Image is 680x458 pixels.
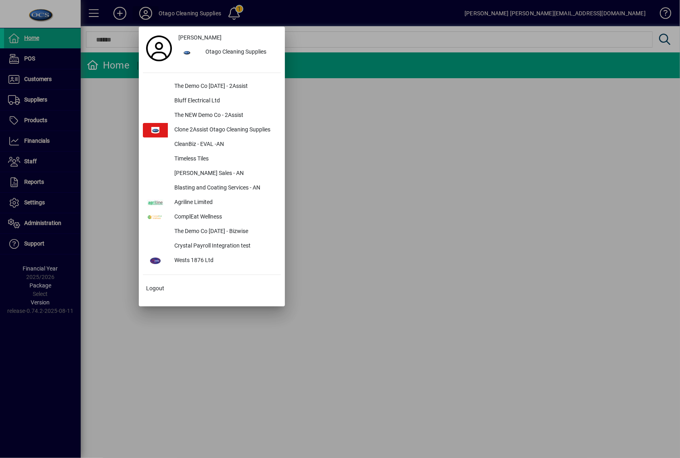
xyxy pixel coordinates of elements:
[143,210,281,225] button: ComplEat Wellness
[143,239,281,254] button: Crystal Payroll Integration test
[168,94,281,108] div: Bluff Electrical Ltd
[143,94,281,108] button: Bluff Electrical Ltd
[143,181,281,196] button: Blasting and Coating Services - AN
[168,108,281,123] div: The NEW Demo Co - 2Assist
[143,152,281,167] button: Timeless Tiles
[168,254,281,268] div: Wests 1876 Ltd
[143,281,281,296] button: Logout
[168,167,281,181] div: [PERSON_NAME] Sales - AN
[168,210,281,225] div: ComplEat Wellness
[175,45,281,60] button: Otago Cleaning Supplies
[146,284,164,293] span: Logout
[199,45,281,60] div: Otago Cleaning Supplies
[143,79,281,94] button: The Demo Co [DATE] - 2Assist
[168,79,281,94] div: The Demo Co [DATE] - 2Assist
[168,239,281,254] div: Crystal Payroll Integration test
[168,152,281,167] div: Timeless Tiles
[168,196,281,210] div: Agriline Limited
[168,181,281,196] div: Blasting and Coating Services - AN
[175,31,281,45] a: [PERSON_NAME]
[143,167,281,181] button: [PERSON_NAME] Sales - AN
[143,41,175,56] a: Profile
[143,225,281,239] button: The Demo Co [DATE] - Bizwise
[168,225,281,239] div: The Demo Co [DATE] - Bizwise
[143,137,281,152] button: CleanBiz - EVAL -AN
[168,137,281,152] div: CleanBiz - EVAL -AN
[143,108,281,123] button: The NEW Demo Co - 2Assist
[168,123,281,137] div: Clone 2Assist Otago Cleaning Supplies
[178,33,222,42] span: [PERSON_NAME]
[143,123,281,137] button: Clone 2Assist Otago Cleaning Supplies
[143,196,281,210] button: Agriline Limited
[143,254,281,268] button: Wests 1876 Ltd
